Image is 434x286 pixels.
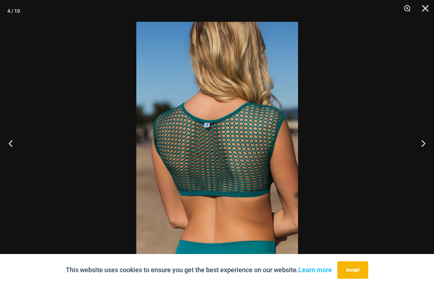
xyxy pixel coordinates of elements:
a: Learn more [298,266,332,274]
div: 4 / 10 [7,5,20,16]
button: Next [407,125,434,161]
p: This website uses cookies to ensure you get the best experience on our website. [66,265,332,275]
img: Show Stopper Jade 366 Top 5007 pants 12 [136,22,298,264]
button: Accept [337,261,368,279]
